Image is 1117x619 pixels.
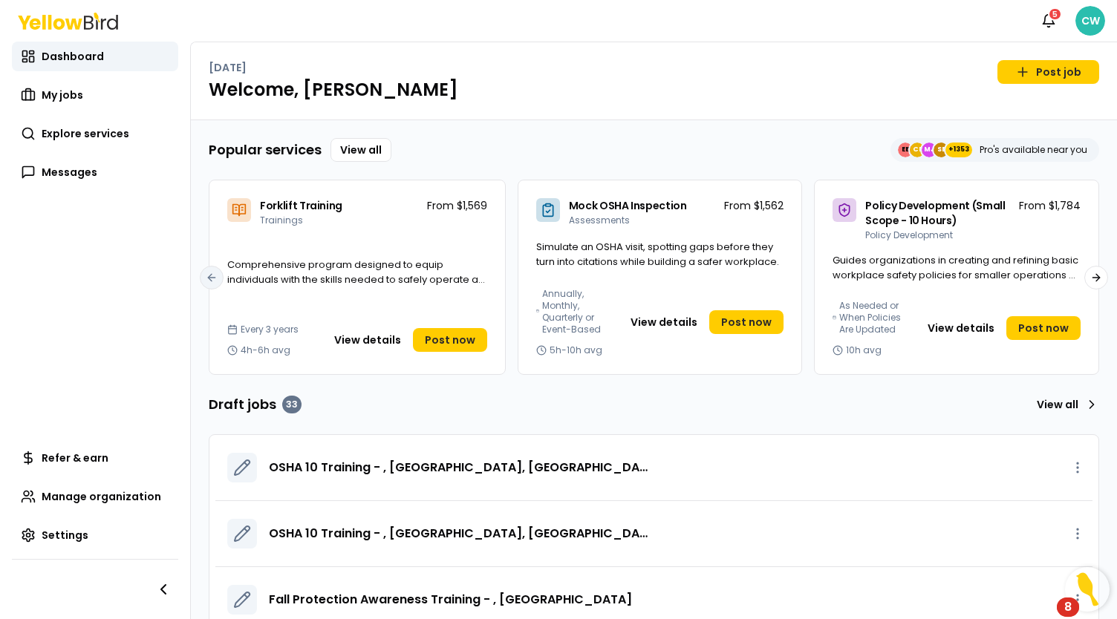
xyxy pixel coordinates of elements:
[12,443,178,473] a: Refer & earn
[42,126,129,141] span: Explore services
[542,288,610,335] span: Annually, Monthly, Quarterly or Event-Based
[980,144,1087,156] p: Pro's available near you
[833,253,1079,296] span: Guides organizations in creating and refining basic workplace safety policies for smaller operati...
[839,300,906,335] span: As Needed or When Policies Are Updated
[846,344,882,356] span: 10h avg
[427,198,487,213] p: From $1,569
[42,49,104,64] span: Dashboard
[1031,393,1099,416] a: View all
[12,119,178,148] a: Explore services
[865,229,953,241] span: Policy Development
[12,520,178,550] a: Settings
[42,165,97,180] span: Messages
[260,198,342,213] span: Forklift Training
[227,258,485,301] span: Comprehensive program designed to equip individuals with the skills needed to safely operate a fo...
[865,198,1005,228] span: Policy Development (Small Scope - 10 Hours)
[12,80,178,110] a: My jobs
[1018,321,1069,335] span: Post now
[209,78,1099,102] h1: Welcome, [PERSON_NAME]
[330,138,391,162] a: View all
[622,310,706,334] button: View details
[536,240,779,269] span: Simulate an OSHA visit, spotting gaps before they turn into citations while building a safer work...
[550,344,602,356] span: 5h-10h avg
[209,60,247,75] p: [DATE]
[12,42,178,71] a: Dashboard
[724,198,784,213] p: From $1,562
[282,396,302,413] div: 33
[709,310,784,334] a: Post now
[1048,7,1062,21] div: 5
[910,143,925,157] span: CE
[413,328,487,352] a: Post now
[569,198,687,213] span: Mock OSHA Inspection
[1006,316,1081,340] a: Post now
[721,315,772,330] span: Post now
[12,482,178,511] a: Manage organization
[919,316,1003,340] button: View details
[269,525,649,543] a: OSHA 10 Training - , [GEOGRAPHIC_DATA], [GEOGRAPHIC_DATA] 98290
[42,528,88,543] span: Settings
[241,344,290,356] span: 4h-6h avg
[269,459,649,476] a: OSHA 10 Training - , [GEOGRAPHIC_DATA], [GEOGRAPHIC_DATA] 98290
[260,214,303,226] span: Trainings
[569,214,630,226] span: Assessments
[898,143,913,157] span: EE
[209,394,302,415] h3: Draft jobs
[42,451,108,465] span: Refer & earn
[241,324,299,335] span: Every 3 years
[325,328,410,352] button: View details
[934,143,948,157] span: SE
[425,333,475,347] span: Post now
[12,157,178,187] a: Messages
[948,143,969,157] span: +1353
[1034,6,1064,36] button: 5
[269,591,632,609] a: Fall Protection Awareness Training - , [GEOGRAPHIC_DATA]
[1065,567,1110,612] button: Open Resource Center, 8 new notifications
[1019,198,1081,213] p: From $1,784
[997,60,1099,84] a: Post job
[42,88,83,102] span: My jobs
[209,140,322,160] h3: Popular services
[42,489,161,504] span: Manage organization
[1075,6,1105,36] span: CW
[922,143,937,157] span: MJ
